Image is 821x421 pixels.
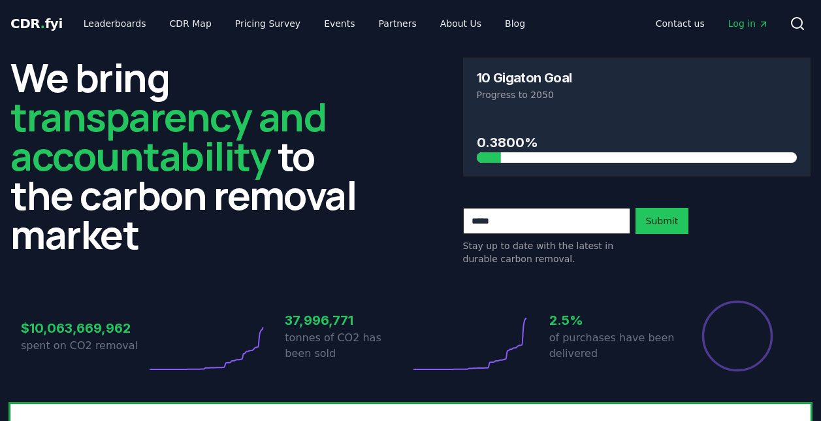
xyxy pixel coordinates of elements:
[10,16,63,31] span: CDR fyi
[21,338,146,354] p: spent on CO2 removal
[10,58,359,254] h2: We bring to the carbon removal market
[21,318,146,338] h3: $10,063,669,962
[549,330,675,362] p: of purchases have been delivered
[430,12,492,35] a: About Us
[701,299,774,373] div: Percentage of sales delivered
[636,208,689,234] button: Submit
[285,330,410,362] p: tonnes of CO2 has been sold
[10,90,326,182] span: transparency and accountability
[285,311,410,330] h3: 37,996,771
[40,16,45,31] span: .
[494,12,536,35] a: Blog
[549,311,675,330] h3: 2.5%
[73,12,157,35] a: Leaderboards
[477,71,572,84] h3: 10 Gigaton Goal
[718,12,779,35] a: Log in
[728,17,769,30] span: Log in
[645,12,715,35] a: Contact us
[314,12,365,35] a: Events
[225,12,311,35] a: Pricing Survey
[159,12,222,35] a: CDR Map
[463,239,630,265] p: Stay up to date with the latest in durable carbon removal.
[645,12,779,35] nav: Main
[477,133,797,152] h3: 0.3800%
[368,12,427,35] a: Partners
[73,12,536,35] nav: Main
[477,88,797,101] p: Progress to 2050
[10,14,63,33] a: CDR.fyi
